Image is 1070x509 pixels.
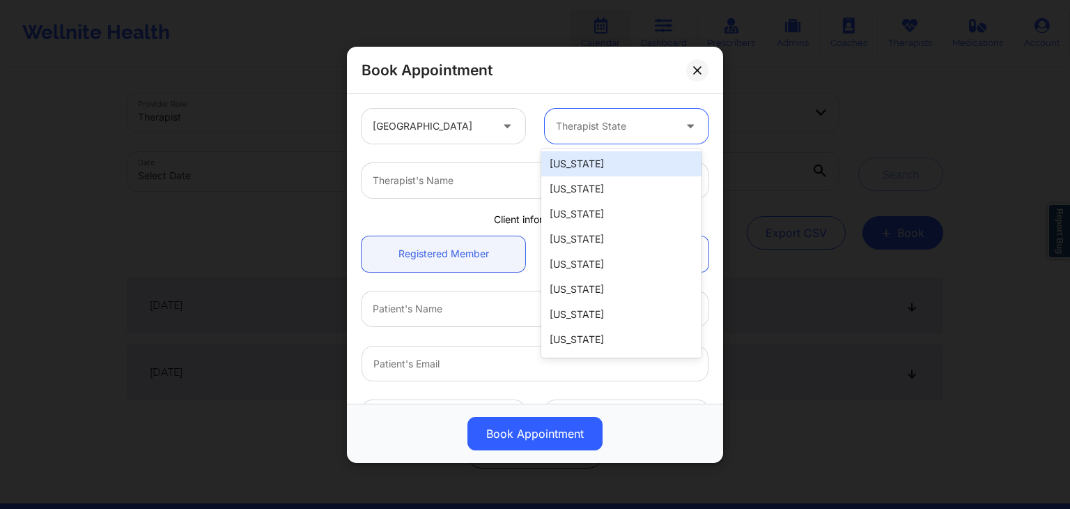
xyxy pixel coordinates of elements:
[541,277,701,302] div: [US_STATE]
[373,109,490,144] div: [GEOGRAPHIC_DATA]
[362,236,525,271] a: Registered Member
[541,327,701,352] div: [US_STATE]
[362,61,493,79] h2: Book Appointment
[541,302,701,327] div: [US_STATE]
[541,227,701,252] div: [US_STATE]
[541,202,701,227] div: [US_STATE]
[467,417,603,450] button: Book Appointment
[541,151,701,176] div: [US_STATE]
[541,252,701,277] div: [US_STATE]
[541,176,701,202] div: [US_STATE]
[352,213,718,227] div: Client information:
[541,352,701,391] div: [US_STATE][GEOGRAPHIC_DATA]
[362,345,708,381] input: Patient's Email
